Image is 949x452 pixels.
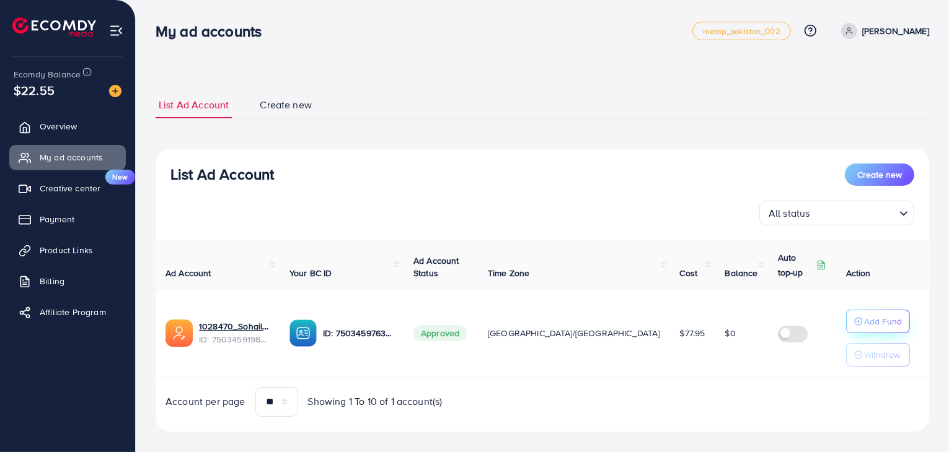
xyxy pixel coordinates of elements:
img: image [109,85,121,97]
div: <span class='underline'>1028470_Sohail_1747035449966</span></br>7503459198596988936 [199,320,270,346]
h3: List Ad Account [170,165,274,183]
a: [PERSON_NAME] [836,23,929,39]
span: Action [846,267,871,279]
span: New [105,170,135,185]
span: Ad Account Status [413,254,459,279]
a: Billing [9,269,126,293]
span: Create new [260,98,312,112]
a: 1028470_Sohail_1747035449966 [199,320,270,332]
img: logo [12,17,96,37]
span: My ad accounts [40,151,103,163]
span: Affiliate Program [40,306,106,318]
span: $77.95 [680,327,705,339]
h3: My ad accounts [156,22,271,40]
span: $22.55 [14,81,55,99]
a: Overview [9,114,126,139]
p: ID: 7503459763016171536 [323,326,394,341]
a: Creative centerNew [9,176,126,201]
span: ID: 7503459198596988936 [199,333,270,346]
span: Your BC ID [289,267,332,279]
span: Time Zone [488,267,529,279]
span: metap_pakistan_002 [703,27,780,35]
img: ic-ads-acc.e4c84228.svg [166,319,193,347]
div: Search for option [759,201,914,225]
span: Balance [725,267,758,279]
img: ic-ba-acc.ded83a64.svg [289,319,317,347]
span: Account per page [166,394,245,409]
p: Add Fund [864,314,902,329]
span: Billing [40,275,64,287]
span: Overview [40,120,77,133]
span: Create new [857,168,902,181]
a: Product Links [9,238,126,263]
a: Affiliate Program [9,300,126,324]
span: All status [766,204,813,222]
span: $0 [725,327,736,339]
a: metap_pakistan_002 [692,22,791,40]
span: Cost [680,267,698,279]
p: Auto top-up [778,250,814,280]
span: Approved [413,325,467,341]
button: Withdraw [846,343,910,367]
span: List Ad Account [159,98,229,112]
button: Add Fund [846,310,910,333]
p: Withdraw [864,347,900,362]
a: Payment [9,207,126,232]
a: My ad accounts [9,145,126,170]
span: Payment [40,213,74,225]
span: Showing 1 To 10 of 1 account(s) [308,394,443,409]
span: Creative center [40,182,100,194]
span: Ad Account [166,267,211,279]
span: Product Links [40,244,93,256]
iframe: Chat [896,396,940,443]
span: [GEOGRAPHIC_DATA]/[GEOGRAPHIC_DATA] [488,327,660,339]
input: Search for option [814,202,894,222]
button: Create new [845,163,914,186]
p: [PERSON_NAME] [862,24,929,38]
img: menu [109,24,123,38]
span: Ecomdy Balance [14,68,81,80]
